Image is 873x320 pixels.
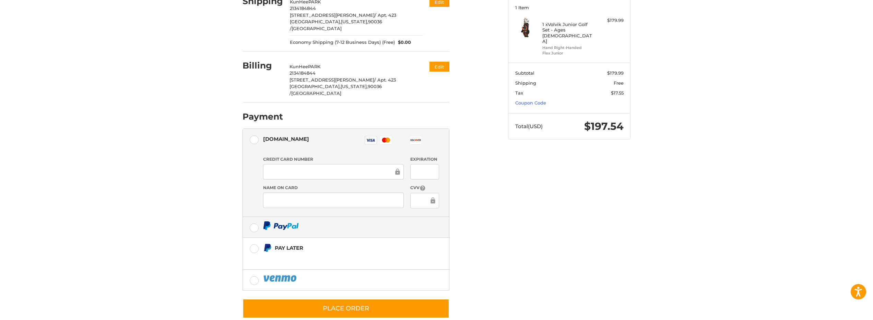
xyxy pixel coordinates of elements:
[290,70,316,76] span: 2134184844
[290,84,382,96] span: 90036 /
[263,274,298,283] img: PayPal icon
[263,156,404,162] label: Credit Card Number
[607,70,624,76] span: $179.99
[515,5,624,10] h3: 1 Item
[290,39,395,46] span: Economy Shipping (7-12 Business Days) (Free)
[597,17,624,24] div: $179.99
[290,84,341,89] span: [GEOGRAPHIC_DATA],
[290,12,375,18] span: [STREET_ADDRESS][PERSON_NAME]
[542,22,595,44] h4: 1 x Volvik Junior Golf Set - Ages [DEMOGRAPHIC_DATA]
[515,90,523,96] span: Tax
[374,77,396,83] span: / Apt. 423
[584,120,624,133] span: $197.54
[542,45,595,51] li: Hand Right-Handed
[410,185,439,191] label: CVV
[290,77,374,83] span: [STREET_ADDRESS][PERSON_NAME]
[290,5,316,11] span: 2134184844
[291,90,341,96] span: [GEOGRAPHIC_DATA]
[611,90,624,96] span: $17.55
[395,39,411,46] span: $0.00
[263,221,299,230] img: PayPal icon
[243,299,449,318] button: Place Order
[243,60,283,71] h2: Billing
[290,64,308,69] span: KunHee
[375,12,396,18] span: / Apt. 423
[614,80,624,86] span: Free
[515,80,536,86] span: Shipping
[243,111,283,122] h2: Payment
[290,19,341,24] span: [GEOGRAPHIC_DATA],
[341,84,368,89] span: [US_STATE],
[429,62,449,72] button: Edit
[542,50,595,56] li: Flex Junior
[292,26,342,31] span: [GEOGRAPHIC_DATA]
[263,185,404,191] label: Name on Card
[263,255,406,261] iframe: PayPal Message 1
[515,70,534,76] span: Subtotal
[275,242,406,254] div: Pay Later
[308,64,320,69] span: PARK
[263,244,272,252] img: Pay Later icon
[515,100,546,106] a: Coupon Code
[410,156,439,162] label: Expiration
[263,133,309,145] div: [DOMAIN_NAME]
[515,123,543,130] span: Total (USD)
[341,19,368,24] span: [US_STATE],
[290,19,382,31] span: 90036 /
